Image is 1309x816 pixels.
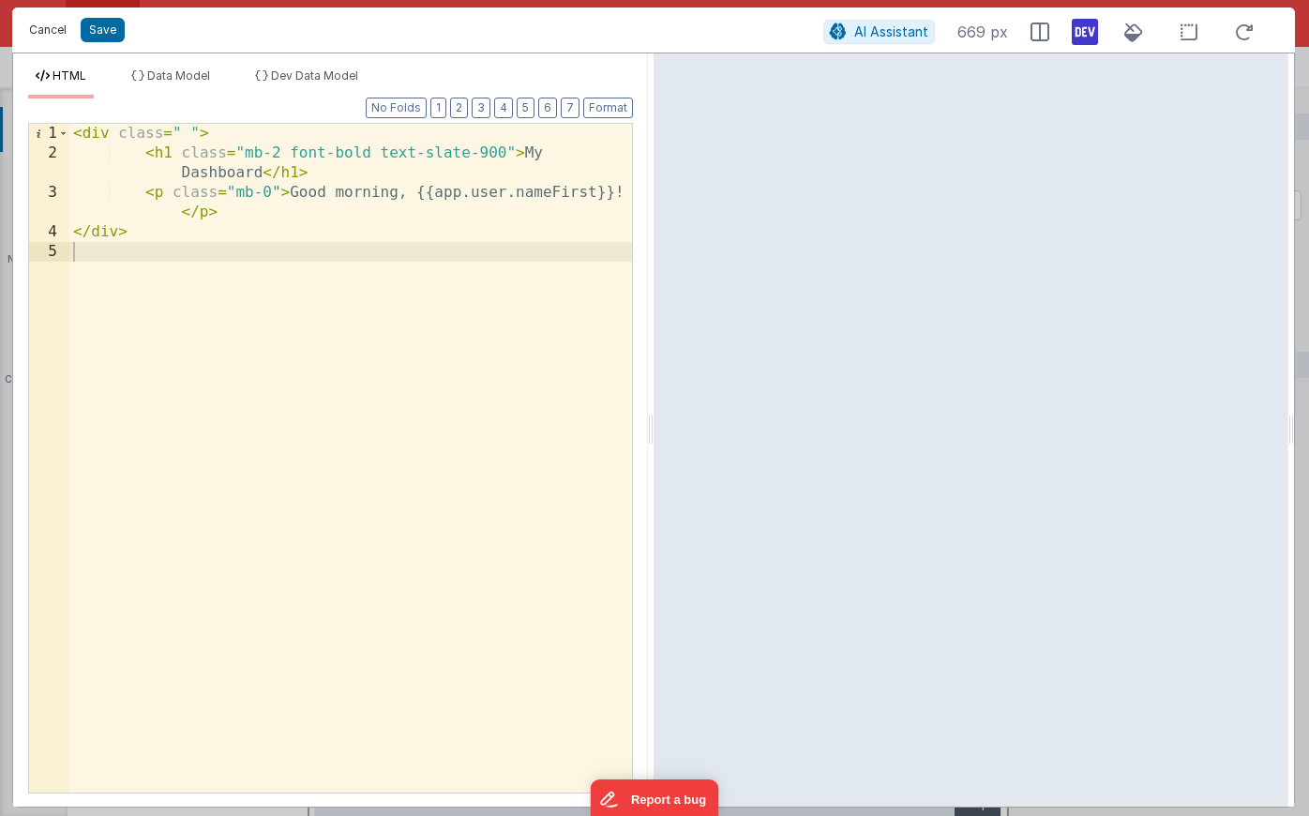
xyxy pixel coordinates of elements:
span: AI Assistant [854,23,928,39]
button: AI Assistant [823,20,935,44]
span: 669 px [957,21,1008,43]
button: Cancel [20,17,76,43]
button: 6 [538,98,557,118]
span: Dev Data Model [271,68,358,83]
button: 4 [494,98,513,118]
button: 5 [517,98,534,118]
div: 1 [29,124,69,144]
button: 2 [450,98,468,118]
button: No Folds [366,98,427,118]
div: 4 [29,222,69,242]
button: 1 [430,98,446,118]
span: Data Model [147,68,210,83]
div: 3 [29,183,69,222]
div: 5 [29,242,69,262]
button: 3 [472,98,490,118]
span: HTML [53,68,86,83]
button: 7 [561,98,579,118]
button: Save [81,18,125,42]
button: Format [583,98,633,118]
div: 2 [29,144,69,183]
